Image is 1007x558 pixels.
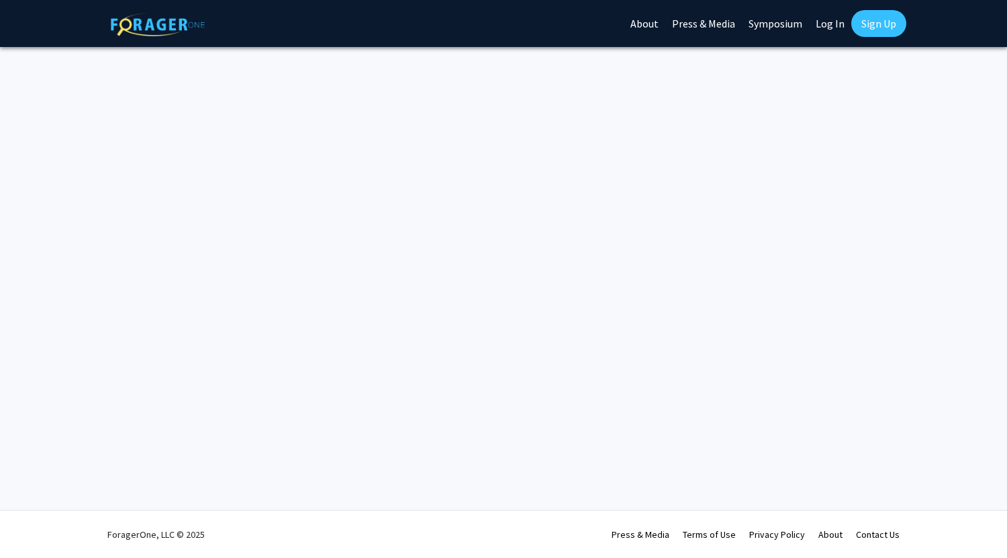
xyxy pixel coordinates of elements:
a: Terms of Use [683,528,736,541]
a: About [818,528,843,541]
a: Privacy Policy [749,528,805,541]
img: ForagerOne Logo [111,13,205,36]
a: Sign Up [851,10,906,37]
div: ForagerOne, LLC © 2025 [107,511,205,558]
a: Press & Media [612,528,669,541]
a: Contact Us [856,528,900,541]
